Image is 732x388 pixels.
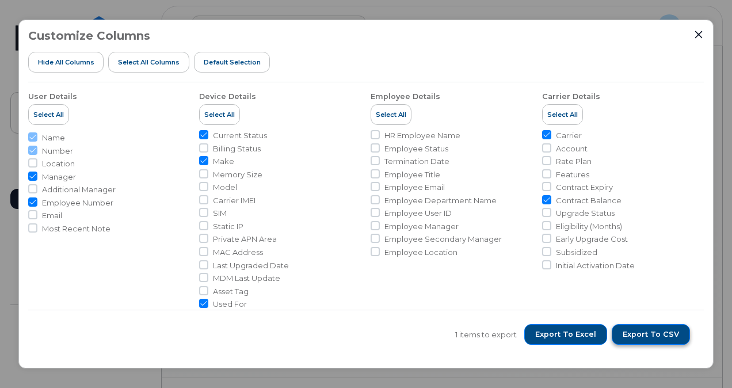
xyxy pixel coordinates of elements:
[535,329,596,340] span: Export to Excel
[213,234,277,245] span: Private APN Area
[194,52,270,73] button: Default Selection
[556,169,589,180] span: Features
[42,172,76,182] span: Manager
[542,92,600,102] div: Carrier Details
[38,58,94,67] span: Hide All Columns
[623,329,679,340] span: Export to CSV
[455,329,517,340] span: 1 items to export
[213,247,263,258] span: MAC Address
[42,210,62,221] span: Email
[213,221,243,232] span: Static IP
[42,146,73,157] span: Number
[384,182,445,193] span: Employee Email
[42,197,113,208] span: Employee Number
[28,92,77,102] div: User Details
[384,221,459,232] span: Employee Manager
[199,104,240,125] button: Select All
[384,130,460,141] span: HR Employee Name
[384,195,497,206] span: Employee Department Name
[556,182,613,193] span: Contract Expiry
[556,156,592,167] span: Rate Plan
[213,182,237,193] span: Model
[693,29,704,40] button: Close
[556,247,597,258] span: Subsidized
[371,104,411,125] button: Select All
[213,286,249,297] span: Asset Tag
[42,184,116,195] span: Additional Manager
[384,143,448,154] span: Employee Status
[384,208,452,219] span: Employee User ID
[384,247,457,258] span: Employee Location
[556,130,582,141] span: Carrier
[213,143,261,154] span: Billing Status
[524,324,607,345] button: Export to Excel
[213,195,256,206] span: Carrier IMEI
[204,58,261,67] span: Default Selection
[556,234,628,245] span: Early Upgrade Cost
[42,158,75,169] span: Location
[556,208,615,219] span: Upgrade Status
[108,52,189,73] button: Select all Columns
[376,110,406,119] span: Select All
[213,156,234,167] span: Make
[556,260,635,271] span: Initial Activation Date
[384,169,440,180] span: Employee Title
[42,223,110,234] span: Most Recent Note
[556,221,622,232] span: Eligibility (Months)
[547,110,578,119] span: Select All
[213,169,262,180] span: Memory Size
[612,324,690,345] button: Export to CSV
[33,110,64,119] span: Select All
[204,110,235,119] span: Select All
[28,29,150,42] h3: Customize Columns
[213,208,227,219] span: SIM
[556,195,622,206] span: Contract Balance
[118,58,180,67] span: Select all Columns
[213,273,280,284] span: MDM Last Update
[28,104,69,125] button: Select All
[371,92,440,102] div: Employee Details
[199,92,256,102] div: Device Details
[384,234,502,245] span: Employee Secondary Manager
[213,130,267,141] span: Current Status
[556,143,588,154] span: Account
[28,52,104,73] button: Hide All Columns
[213,299,247,310] span: Used For
[384,156,449,167] span: Termination Date
[42,132,65,143] span: Name
[542,104,583,125] button: Select All
[213,260,289,271] span: Last Upgraded Date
